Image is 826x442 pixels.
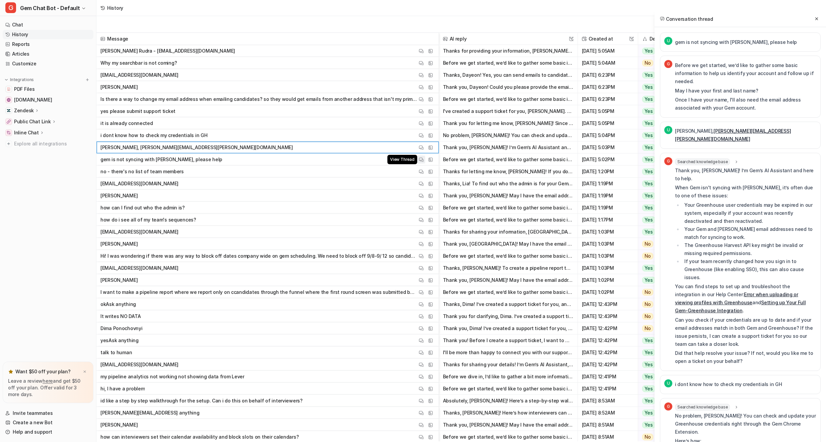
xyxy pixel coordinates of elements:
span: Yes [642,277,655,283]
button: Yes [638,166,679,178]
button: No [638,322,679,334]
span: G [664,157,672,165]
span: PDF Files [14,86,34,92]
span: [DATE] 5:04PM [581,129,635,141]
span: [DATE] 8:53AM [581,395,635,407]
div: History [107,4,123,11]
img: x [83,370,87,374]
p: [PERSON_NAME], [PERSON_NAME][EMAIL_ADDRESS][PERSON_NAME][DOMAIN_NAME] [100,141,293,153]
span: Yes [642,144,655,151]
span: Yes [642,422,655,428]
p: [PERSON_NAME] [100,274,138,286]
span: [DATE] 1:03PM [581,250,635,262]
p: Want $50 off your plan? [15,368,71,375]
button: No [638,57,679,69]
button: Yes [638,419,679,431]
button: Yes [638,334,679,346]
button: Yes [638,153,679,166]
button: Thank you, [PERSON_NAME]! May I have the email address associated with your Gem account? [443,274,574,286]
span: Yes [642,96,655,103]
p: Once I have your name, I'll also need the email address associated with your Gem account. [675,96,816,112]
button: Before we get started, we’d like to gather some basic information to help us identify your accoun... [443,153,574,166]
span: [DATE] 1:17PM [581,214,635,226]
p: [PERSON_NAME], [675,127,816,143]
p: Dima Ponochovnyi [100,322,143,334]
button: Before we get started, we’d like to gather some basic information to help us identify your accoun... [443,250,574,262]
button: No problem, [PERSON_NAME]! You can check and update your Greenhouse credentials right through the... [443,129,574,141]
button: Before we get started, we’d like to gather some basic information to help us identify your accoun... [443,383,574,395]
p: my pipeline analytics not working not showing data from Lever [100,371,244,383]
button: Yes [638,69,679,81]
p: i dont know how to check my credentials in GH [100,129,207,141]
p: Did that help resolve your issue? If not, would you like me to open a ticket on your behalf? [675,349,816,365]
span: No [642,434,654,440]
a: status.gem.com[DOMAIN_NAME] [3,95,93,105]
button: Yes [638,346,679,359]
button: Yes [638,178,679,190]
span: Yes [642,216,655,223]
img: Inline Chat [7,131,11,135]
li: Your Gem and [PERSON_NAME] email addresses need to match for syncing to work. [682,225,816,241]
button: Yes [638,81,679,93]
button: Thanks for letting me know, [PERSON_NAME]! If you don’t see a list of team members in your Team S... [443,166,574,178]
p: When Gem isn't syncing with [PERSON_NAME], it’s often due to one of these issues: [675,184,816,200]
p: how can I find out who the admin is? [100,202,185,214]
span: Yes [642,108,655,115]
p: okAsk anything [100,298,136,310]
button: No [638,310,679,322]
span: [DATE] 8:52AM [581,407,635,419]
button: Thanks, Lia! To find out who the admin is for your Gem account, you can visit your [Team Settings... [443,178,574,190]
span: Yes [642,84,655,90]
span: Yes [642,156,655,163]
button: Yes [638,117,679,129]
button: Integrations [3,76,36,83]
p: [PERSON_NAME] Rudra - [EMAIL_ADDRESS][DOMAIN_NAME] [100,45,235,57]
span: [DATE] 1:03PM [581,226,635,238]
span: [DATE] 12:41PM [581,383,635,395]
span: G [5,2,16,13]
span: [DATE] 12:43PM [581,310,635,322]
button: Yes [638,383,679,395]
button: Thanks for providing your information, [PERSON_NAME]! If your search bar is not appearing, here a... [443,45,574,57]
button: Before we get started, we’d like to gather some basic information to help us identify your accoun... [443,93,574,105]
button: Thanks, [PERSON_NAME]! Here’s how interviewers can set their calendar availability and block slot... [443,407,574,419]
button: Thanks, Dayeon! Yes, you can send emails to candidates from an email address that isn’t your prim... [443,69,574,81]
button: Yes [638,190,679,202]
span: [DATE] 12:41PM [581,371,635,383]
span: No [642,60,654,66]
a: PDF FilesPDF Files [3,84,93,94]
button: Thank you for letting me know, [PERSON_NAME]! Since your Greenhouse account is already connected ... [443,117,574,129]
button: Thanks for sharing your information, [GEOGRAPHIC_DATA]! Currently, Gem Scheduling does not offer ... [443,226,574,238]
span: No [642,241,654,247]
span: [DATE] 1:02PM [581,274,635,286]
h2: Deflection [650,33,674,45]
button: Yes [638,141,679,153]
span: Searched knowledge base [675,159,730,165]
p: Before we get started, we’d like to gather some basic information to help us identify your accoun... [675,61,816,85]
span: Yes [642,373,655,380]
button: Thank you, Dayeon! Could you please provide the email address associated with your Gem account? O... [443,81,574,93]
p: hi, I have a problem [100,383,145,395]
p: Public Chat Link [14,118,51,125]
img: explore all integrations [5,140,12,147]
p: May I have your first and last name? [675,87,816,95]
a: Chat [3,20,93,29]
span: Yes [642,265,655,271]
button: Before we get started, we’d like to gather some basic information to help us identify your accoun... [443,286,574,298]
button: Thank you, [GEOGRAPHIC_DATA]! May I have the email address associated with your Gem account? [443,238,574,250]
button: Yes [638,129,679,141]
button: Before we dive in, I’d like to gather a bit more information to help us identify your account and... [443,371,574,383]
span: [DATE] 5:05PM [581,117,635,129]
p: It writes NO DATA [100,310,141,322]
button: Thank you, Dima! I’ve created a support ticket for you, and our team will follow up soon to help ... [443,322,574,334]
img: Zendesk [7,109,11,113]
span: Gem Chat Bot - Default [20,3,80,13]
img: PDF Files [7,87,11,91]
span: Explore all integrations [14,138,91,149]
button: Yes [638,226,679,238]
p: [PERSON_NAME][EMAIL_ADDRESS] anything [100,407,200,419]
span: Searched knowledge base [675,404,730,411]
p: Can you check if your credentials are up to date and if your email addresses match in both Gem an... [675,316,816,348]
p: no - there's no list of team members [100,166,184,178]
span: [DATE] 5:02PM [581,153,635,166]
